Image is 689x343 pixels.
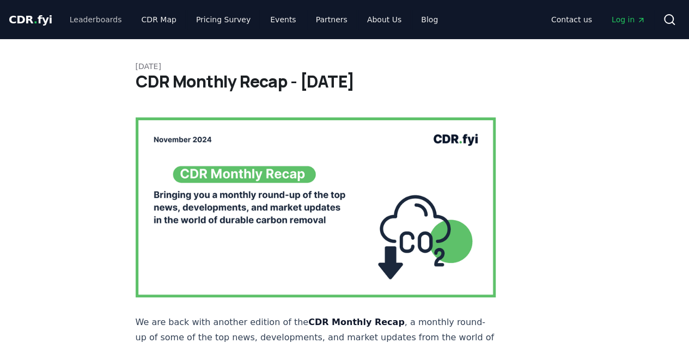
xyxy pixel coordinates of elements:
span: CDR fyi [9,13,52,26]
a: Events [261,10,304,29]
nav: Main [61,10,447,29]
a: Log in [603,10,654,29]
a: Contact us [542,10,601,29]
a: CDR.fyi [9,12,52,27]
a: CDR Map [133,10,185,29]
img: blog post image [136,117,496,297]
a: Pricing Survey [187,10,259,29]
a: About Us [358,10,410,29]
strong: CDR Monthly Recap [308,317,405,327]
h1: CDR Monthly Recap - [DATE] [136,72,554,91]
a: Blog [412,10,447,29]
p: [DATE] [136,61,554,72]
span: . [34,13,38,26]
span: Log in [612,14,645,25]
nav: Main [542,10,654,29]
a: Partners [307,10,356,29]
a: Leaderboards [61,10,131,29]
